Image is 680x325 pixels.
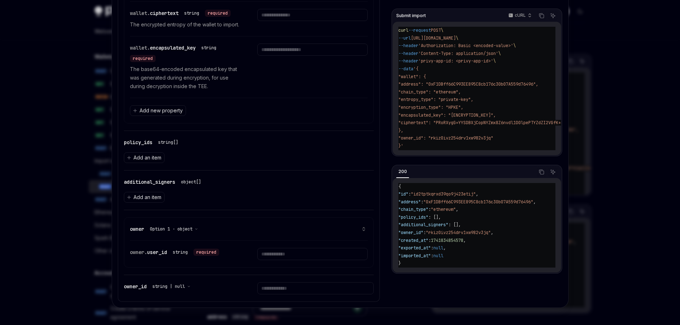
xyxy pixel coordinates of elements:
[150,10,178,16] span: ciphertext
[548,167,558,177] button: Ask AI
[441,27,443,33] span: \
[443,245,446,251] span: ,
[428,238,431,243] span: :
[423,199,533,205] span: "0xF1DBff66C993EE895C8cb176c30b07A559d76496"
[398,214,428,220] span: "policy_ids"
[548,11,558,20] button: Ask AI
[130,105,186,116] button: Add new property
[150,225,198,233] button: Option 1 · object
[537,11,546,20] button: Copy the contents from the code block
[513,43,516,49] span: \
[150,226,192,232] span: Option 1 · object
[130,65,240,91] p: The base64-encoded encapsulated key that was generated during encryption, for use during decrypti...
[134,194,161,201] span: Add an item
[428,207,431,212] span: :
[398,143,403,149] span: }'
[398,81,538,87] span: "address": "0xF1DBff66C993EE895C8cb176c30b07A559d76496",
[408,191,411,197] span: :
[411,191,476,197] span: "id2tptkqrxd39qo9j423etij"
[396,13,426,19] span: Submit import
[456,35,458,41] span: \
[498,51,501,56] span: \
[130,225,201,233] div: owner
[515,12,526,18] p: cURL
[124,192,165,203] button: Add an item
[124,282,193,291] div: owner_id
[130,44,240,62] div: wallet.encapsulated_key
[431,245,433,251] span: :
[396,167,409,176] div: 200
[493,58,496,64] span: \
[418,58,493,64] span: 'privy-app-id: <privy-app-id>'
[130,20,240,29] p: The encrypted entropy of the wallet to import.
[193,249,219,256] div: required
[398,35,411,41] span: --url
[130,248,219,257] div: owner.user_id
[134,154,161,161] span: Add an item
[491,230,493,235] span: ,
[398,222,448,228] span: "additional_signers"
[398,66,413,72] span: --data
[398,135,493,141] span: "owner_id": "rkiz0ivz254drv1xw982v3jq"
[398,120,598,126] span: "ciphertext": "PRoRXygG+YYSDBXjCopNYZmx8Z6nvdl1D0lpePTYZdZI2VGfK+LkFt+GlEJqdoi9"
[398,184,401,189] span: {
[398,245,431,251] span: "exported_at"
[124,152,165,163] button: Add an item
[398,112,496,118] span: "encapsulated_key": "[ENCRYPTION_KEY]",
[433,245,443,251] span: null
[398,207,428,212] span: "chain_type"
[421,199,423,205] span: :
[124,138,181,147] div: policy_ids
[130,9,231,17] div: wallet.ciphertext
[124,178,204,186] div: additional_signers
[433,253,443,259] span: null
[476,191,478,197] span: ,
[398,27,408,33] span: curl
[147,249,167,255] span: user_id
[398,51,418,56] span: --header
[398,199,421,205] span: "address"
[130,249,147,255] span: owner.
[152,284,185,289] span: string | null
[448,222,461,228] span: : [],
[537,167,546,177] button: Copy the contents from the code block
[398,191,408,197] span: "id"
[124,179,175,185] span: additional_signers
[152,283,191,290] button: string | null
[408,27,431,33] span: --request
[413,66,418,72] span: '{
[463,238,466,243] span: ,
[205,10,231,17] div: required
[398,253,431,259] span: "imported_at"
[398,97,473,102] span: "entropy_type": "private-key",
[428,214,441,220] span: : [],
[130,55,156,62] div: required
[398,128,403,133] span: },
[124,139,152,146] span: policy_ids
[130,10,150,16] span: wallet.
[140,107,183,114] span: Add new property
[431,27,441,33] span: POST
[398,89,461,95] span: "chain_type": "ethereum",
[398,43,418,49] span: --header
[431,238,463,243] span: 1741834854578
[398,260,401,266] span: }
[398,238,428,243] span: "created_at"
[533,199,536,205] span: ,
[423,230,426,235] span: :
[124,283,147,290] span: owner_id
[398,58,418,64] span: --header
[398,230,423,235] span: "owner_id"
[130,45,150,51] span: wallet.
[398,74,426,80] span: "wallet": {
[431,207,456,212] span: "ethereum"
[504,10,535,22] button: cURL
[411,35,456,41] span: [URL][DOMAIN_NAME]
[426,230,491,235] span: "rkiz0ivz254drv1xw982v3jq"
[418,51,498,56] span: 'Content-Type: application/json'
[130,226,144,232] span: owner
[150,45,196,51] span: encapsulated_key
[431,253,433,259] span: :
[418,43,513,49] span: 'Authorization: Basic <encoded-value>'
[456,207,458,212] span: ,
